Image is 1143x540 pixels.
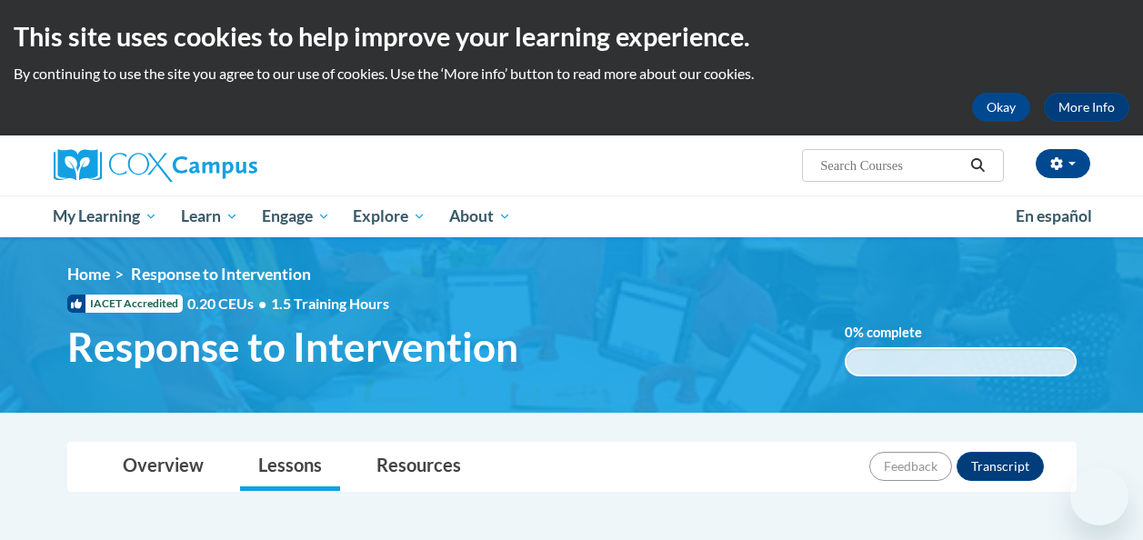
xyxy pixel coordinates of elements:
[845,325,853,340] span: 0
[169,195,250,237] a: Learn
[67,265,110,284] a: Home
[67,323,518,371] span: Response to Intervention
[54,149,381,182] a: Cox Campus
[42,195,170,237] a: My Learning
[437,195,523,237] a: About
[1004,197,1104,235] a: En español
[358,443,479,491] a: Resources
[957,452,1044,481] button: Transcript
[262,205,330,227] span: Engage
[181,205,238,227] span: Learn
[54,149,257,182] img: Cox Campus
[449,205,511,227] span: About
[40,195,1104,237] div: Main menu
[341,195,437,237] a: Explore
[53,205,157,227] span: My Learning
[1044,93,1129,122] a: More Info
[14,18,1129,55] h2: This site uses cookies to help improve your learning experience.
[353,205,426,227] span: Explore
[67,295,183,313] span: IACET Accredited
[105,443,222,491] a: Overview
[14,64,1129,84] p: By continuing to use the site you agree to our use of cookies. Use the ‘More info’ button to read...
[818,155,964,176] input: Search Courses
[1036,149,1090,178] button: Account Settings
[250,195,342,237] a: Engage
[1070,467,1128,525] iframe: Button to launch messaging window
[845,323,949,343] label: % complete
[869,452,952,481] button: Feedback
[1016,206,1092,225] span: En español
[240,443,340,491] a: Lessons
[187,294,271,314] span: 0.20 CEUs
[972,93,1030,122] button: Okay
[258,295,266,312] span: •
[131,265,311,284] span: Response to Intervention
[964,155,991,176] button: Search
[271,295,389,312] span: 1.5 Training Hours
